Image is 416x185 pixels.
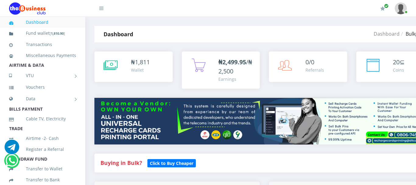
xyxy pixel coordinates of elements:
[5,158,18,168] a: Chat for support
[395,2,407,14] img: User
[94,52,173,82] a: ₦1,811 Wallet
[380,6,385,11] i: Renew/Upgrade Subscription
[9,68,76,83] a: VTU
[9,48,76,62] a: Miscellaneous Payments
[51,31,64,36] b: 1,810.90
[182,52,260,89] a: ₦2,499.95/₦2,500 Earnings
[218,58,252,75] span: /₦2,500
[131,58,150,67] div: ₦
[147,159,196,166] a: Click to Buy Cheaper
[9,15,76,29] a: Dashboard
[9,37,76,52] a: Transactions
[150,160,193,166] b: Click to Buy Cheaper
[9,162,76,176] a: Transfer to Wallet
[393,67,405,73] div: Coins
[9,142,76,156] a: Register a Referral
[374,30,400,37] a: Dashboard
[9,80,76,94] a: Vouchers
[384,4,389,8] span: Renew/Upgrade Subscription
[135,58,150,66] span: 1,811
[393,58,400,66] span: 20
[9,131,76,145] a: Airtime -2- Cash
[131,67,150,73] div: Wallet
[269,52,347,82] a: 0/0 Referrals
[104,30,133,38] strong: Dashboard
[9,91,76,106] a: Data
[100,159,142,166] strong: Buying in Bulk?
[9,112,76,126] a: Cable TV, Electricity
[9,2,46,15] img: Logo
[50,31,65,36] small: [ ]
[305,58,314,66] span: 0/0
[218,58,246,66] b: ₦2,499.95
[9,26,76,41] a: Fund wallet[1,810.90]
[5,144,19,154] a: Chat for support
[218,76,254,82] div: Earnings
[305,67,324,73] div: Referrals
[393,58,405,67] div: ⊆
